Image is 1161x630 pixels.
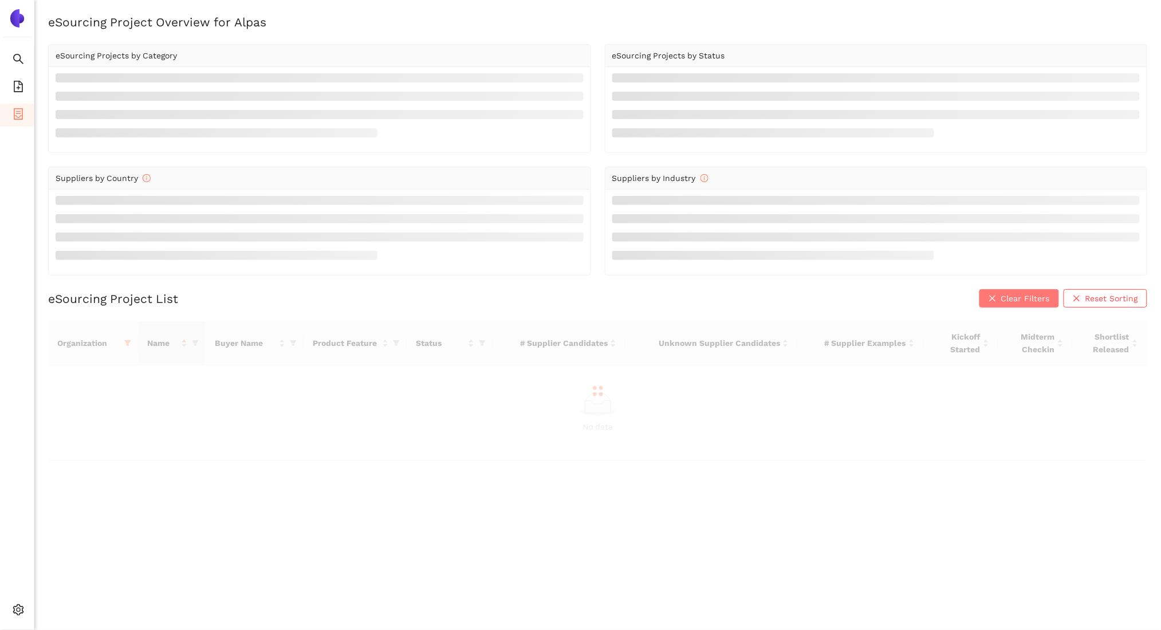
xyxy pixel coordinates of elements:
[56,174,151,183] span: Suppliers by Country
[13,104,24,127] span: container
[13,600,24,623] span: setting
[1073,294,1081,304] span: close
[48,14,1147,30] h2: eSourcing Project Overview for Alpas
[612,174,709,183] span: Suppliers by Industry
[612,51,725,60] span: eSourcing Projects by Status
[8,9,26,27] img: Logo
[143,174,151,182] span: info-circle
[1085,292,1138,305] span: Reset Sorting
[1001,292,1050,305] span: Clear Filters
[989,294,997,304] span: close
[13,49,24,72] span: search
[56,51,177,60] span: eSourcing Projects by Category
[48,290,178,307] h2: eSourcing Project List
[1064,289,1147,308] button: closeReset Sorting
[700,174,709,182] span: info-circle
[13,77,24,100] span: file-add
[979,289,1059,308] button: closeClear Filters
